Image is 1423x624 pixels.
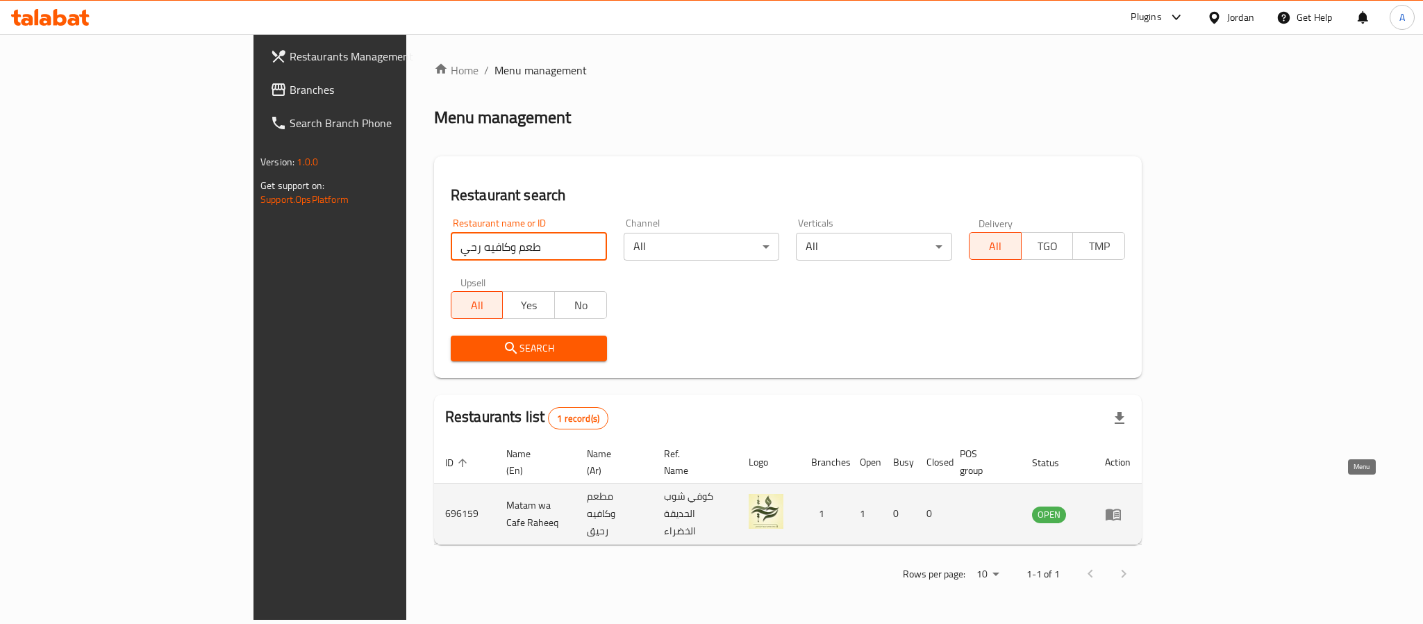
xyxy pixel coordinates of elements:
[882,484,915,545] td: 0
[502,291,555,319] button: Yes
[495,484,576,545] td: Matam wa Cafe Raheeq
[971,564,1004,585] div: Rows per page:
[457,295,498,315] span: All
[260,153,294,171] span: Version:
[915,484,949,545] td: 0
[434,62,1142,79] nav: breadcrumb
[915,441,949,484] th: Closed
[259,106,491,140] a: Search Branch Phone
[554,291,607,319] button: No
[800,484,849,545] td: 1
[290,48,480,65] span: Restaurants Management
[462,340,596,357] span: Search
[576,484,653,545] td: مطعم وكافيه رحيق
[1094,441,1142,484] th: Action
[1027,236,1068,256] span: TGO
[1032,454,1077,471] span: Status
[969,232,1022,260] button: All
[451,233,607,261] input: Search for restaurant name or ID..
[260,190,349,208] a: Support.OpsPlatform
[259,40,491,73] a: Restaurants Management
[259,73,491,106] a: Branches
[1026,566,1060,583] p: 1-1 of 1
[290,115,480,131] span: Search Branch Phone
[1072,232,1125,260] button: TMP
[451,185,1125,206] h2: Restaurant search
[903,566,965,583] p: Rows per page:
[434,441,1142,545] table: enhanced table
[549,412,608,425] span: 1 record(s)
[1131,9,1161,26] div: Plugins
[1032,507,1066,523] span: OPEN
[560,295,601,315] span: No
[796,233,952,261] div: All
[738,441,800,484] th: Logo
[1079,236,1120,256] span: TMP
[451,291,504,319] button: All
[548,407,608,429] div: Total records count
[460,277,486,287] label: Upsell
[849,441,882,484] th: Open
[506,445,559,479] span: Name (En)
[434,106,571,129] h2: Menu management
[297,153,318,171] span: 1.0.0
[849,484,882,545] td: 1
[800,441,849,484] th: Branches
[260,176,324,195] span: Get support on:
[1021,232,1074,260] button: TGO
[1399,10,1405,25] span: A
[624,233,780,261] div: All
[587,445,636,479] span: Name (Ar)
[960,445,1004,479] span: POS group
[508,295,549,315] span: Yes
[975,236,1016,256] span: All
[494,62,587,79] span: Menu management
[979,218,1013,228] label: Delivery
[1103,402,1136,435] div: Export file
[749,494,783,529] img: Matam wa Cafe Raheeq
[290,81,480,98] span: Branches
[445,407,608,429] h2: Restaurants list
[445,454,472,471] span: ID
[882,441,915,484] th: Busy
[451,336,607,361] button: Search
[664,445,720,479] span: Ref. Name
[653,484,737,545] td: كوفي شوب الحدیقة الخضراء
[1227,10,1254,25] div: Jordan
